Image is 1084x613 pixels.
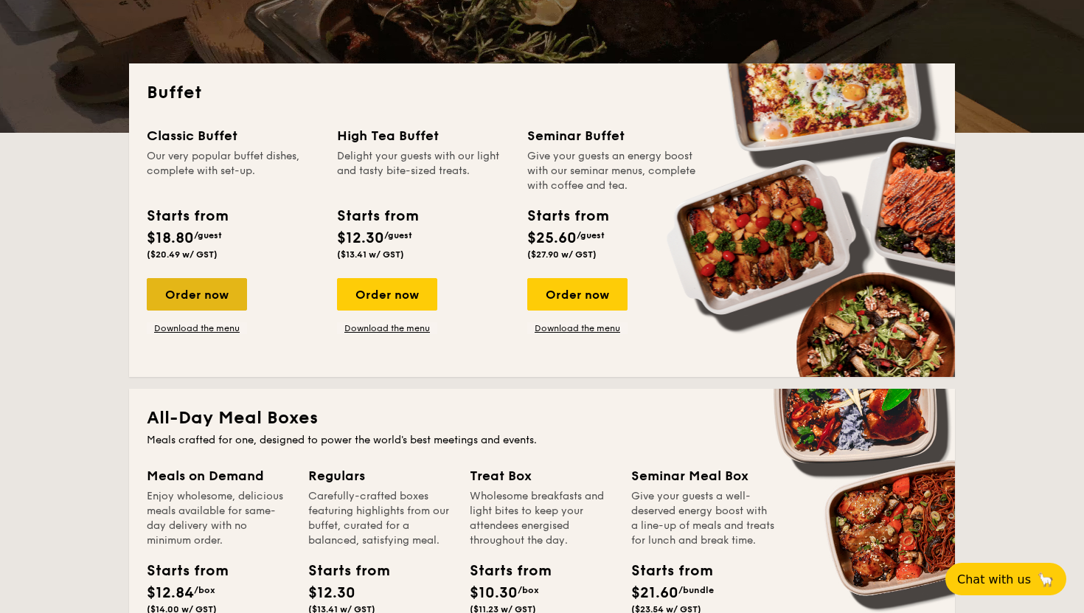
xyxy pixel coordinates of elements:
div: Starts from [631,560,698,582]
div: Wholesome breakfasts and light bites to keep your attendees energised throughout the day. [470,489,614,548]
span: $12.30 [308,584,355,602]
div: Starts from [308,560,375,582]
div: Enjoy wholesome, delicious meals available for same-day delivery with no minimum order. [147,489,291,548]
div: Classic Buffet [147,125,319,146]
div: Starts from [147,205,227,227]
div: Starts from [470,560,536,582]
button: Chat with us🦙 [945,563,1066,595]
span: /guest [577,230,605,240]
span: $18.80 [147,229,194,247]
div: Meals crafted for one, designed to power the world's best meetings and events. [147,433,937,448]
div: Meals on Demand [147,465,291,486]
span: ($13.41 w/ GST) [337,249,404,260]
span: Chat with us [957,572,1031,586]
div: Order now [527,278,628,311]
div: Starts from [527,205,608,227]
div: Seminar Buffet [527,125,700,146]
span: ($27.90 w/ GST) [527,249,597,260]
span: $25.60 [527,229,577,247]
span: /box [194,585,215,595]
span: $10.30 [470,584,518,602]
a: Download the menu [527,322,628,334]
span: $12.84 [147,584,194,602]
a: Download the menu [337,322,437,334]
div: Starts from [147,560,213,582]
span: $12.30 [337,229,384,247]
div: Seminar Meal Box [631,465,775,486]
div: High Tea Buffet [337,125,510,146]
h2: All-Day Meal Boxes [147,406,937,430]
span: /guest [384,230,412,240]
span: $21.60 [631,584,678,602]
div: Starts from [337,205,417,227]
span: /guest [194,230,222,240]
a: Download the menu [147,322,247,334]
h2: Buffet [147,81,937,105]
div: Give your guests a well-deserved energy boost with a line-up of meals and treats for lunch and br... [631,489,775,548]
span: /box [518,585,539,595]
span: ($20.49 w/ GST) [147,249,218,260]
div: Our very popular buffet dishes, complete with set-up. [147,149,319,193]
div: Give your guests an energy boost with our seminar menus, complete with coffee and tea. [527,149,700,193]
div: Carefully-crafted boxes featuring highlights from our buffet, curated for a balanced, satisfying ... [308,489,452,548]
span: 🦙 [1037,571,1055,588]
span: /bundle [678,585,714,595]
div: Regulars [308,465,452,486]
div: Delight your guests with our light and tasty bite-sized treats. [337,149,510,193]
div: Treat Box [470,465,614,486]
div: Order now [337,278,437,311]
div: Order now [147,278,247,311]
